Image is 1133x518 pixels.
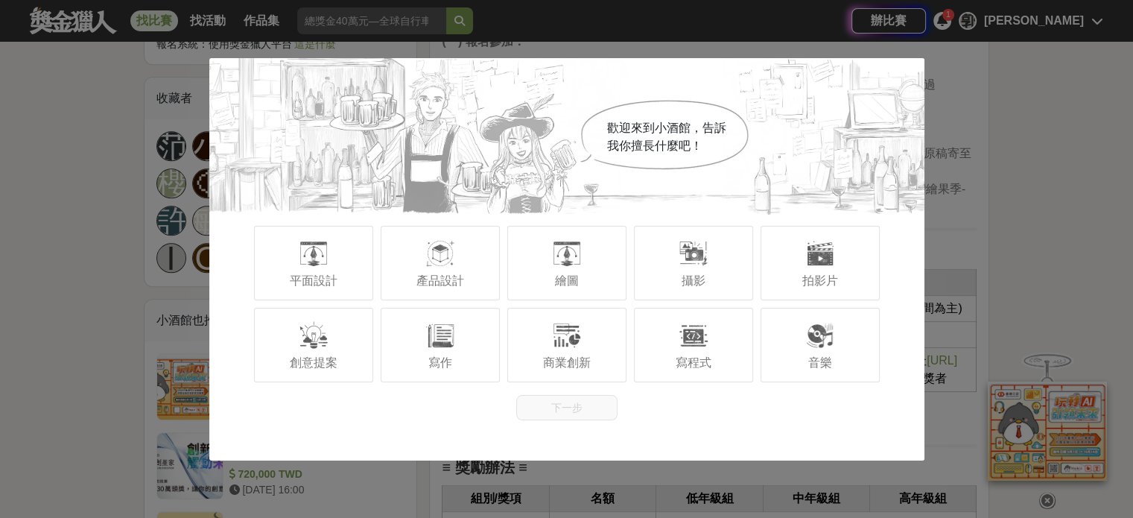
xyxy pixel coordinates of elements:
span: 寫程式 [676,356,711,369]
span: 繪圖 [555,274,579,287]
span: 寫作 [428,356,452,369]
span: 攝影 [682,274,705,287]
span: 音樂 [808,356,832,369]
button: 下一步 [516,395,618,420]
span: 拍影片 [802,274,838,287]
span: 歡迎來到小酒館，告訴我你擅長什麼吧！ [607,121,726,152]
span: 平面設計 [290,274,337,287]
span: 商業創新 [543,356,591,369]
span: 創意提案 [290,356,337,369]
span: 產品設計 [416,274,464,287]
